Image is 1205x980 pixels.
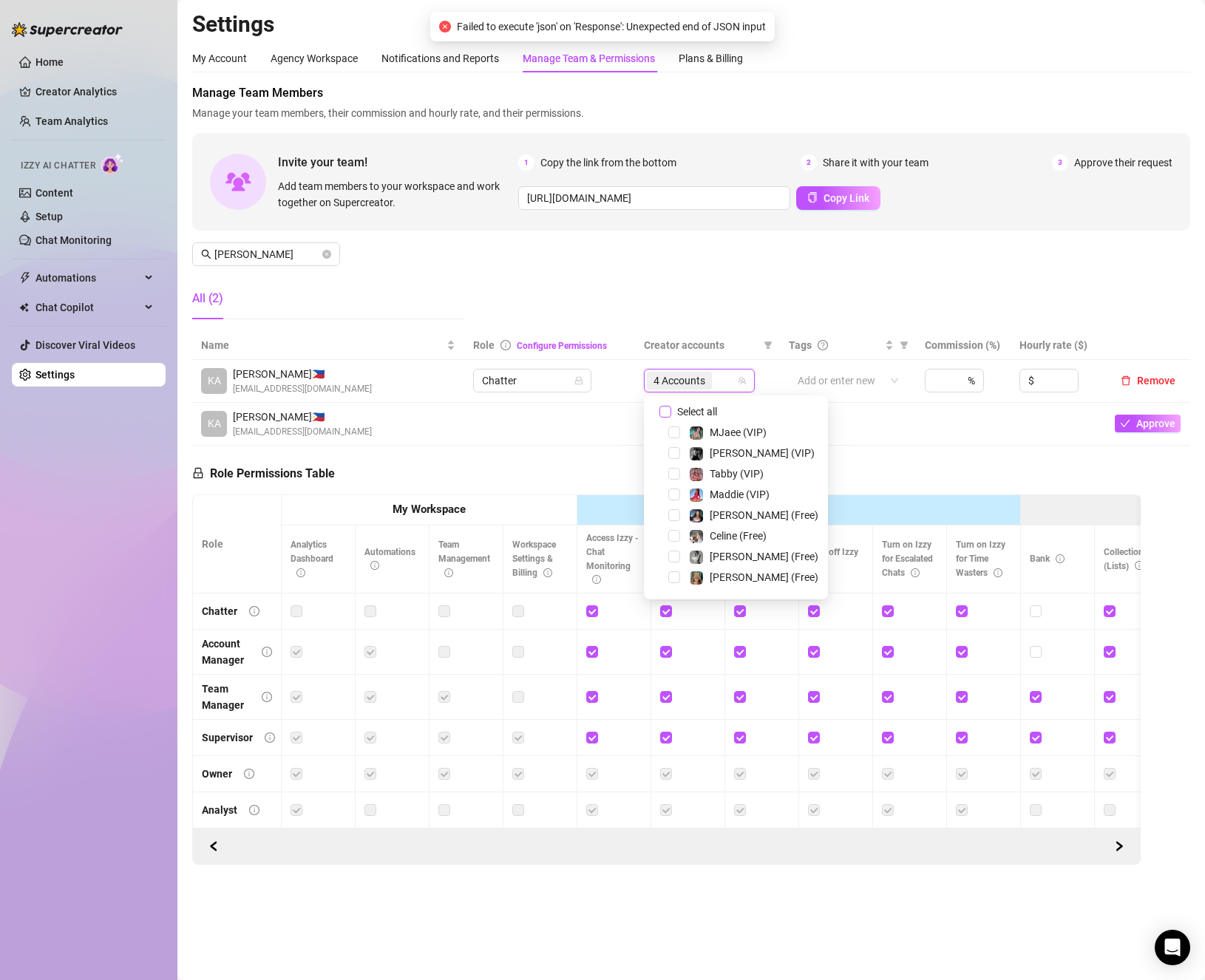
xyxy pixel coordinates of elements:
span: Select tree node [668,468,680,480]
span: Add team members to your workspace and work together on Supercreator. [278,178,512,211]
span: Copy the link from the bottom [540,154,676,171]
span: Bank [1030,554,1065,564]
button: Approve [1115,415,1181,432]
span: Celine (Free) [710,530,767,542]
span: [PERSON_NAME] (Free) [710,551,818,562]
span: [EMAIL_ADDRESS][DOMAIN_NAME] [233,425,372,439]
span: info-circle [265,732,275,743]
span: [PERSON_NAME] (VIP) [710,447,815,459]
span: team [738,376,747,385]
span: right [1114,841,1124,851]
span: Tags [789,337,812,353]
span: Role [473,339,495,351]
div: Team Manager [202,681,250,713]
img: MJaee (VIP) [690,426,703,440]
span: Creator accounts [644,337,758,353]
span: delete [1121,375,1131,386]
div: Notifications and Reports [381,50,499,67]
img: Chat Copilot [19,302,29,313]
div: Owner [202,766,232,782]
span: Chatter [482,370,583,392]
span: Approve [1136,418,1175,429]
button: close-circle [322,250,331,259]
span: Workspace Settings & Billing [512,540,556,578]
span: 4 Accounts [654,372,705,389]
span: Select tree node [668,509,680,521]
span: info-circle [500,340,511,350]
a: Content [35,187,73,199]
span: MJaee (VIP) [710,426,767,438]
span: 1 [518,154,534,171]
span: Invite your team! [278,153,518,171]
a: Configure Permissions [517,341,607,351]
span: Maddie (VIP) [710,489,770,500]
span: Share it with your team [823,154,929,171]
th: Commission (%) [916,331,1011,360]
span: [EMAIL_ADDRESS][DOMAIN_NAME] [233,382,372,396]
img: Kennedy (Free) [690,551,703,564]
div: Supervisor [202,729,253,746]
span: Team Management [438,540,490,578]
span: Access Izzy - Chat Monitoring [586,533,639,585]
span: KA [208,415,221,432]
span: Tabby (VIP) [710,468,764,480]
a: Settings [35,369,75,381]
img: Celine (Free) [690,530,703,543]
span: 2 [801,154,817,171]
span: Analytics Dashboard [291,540,333,578]
span: Automations [35,266,140,290]
button: Scroll Forward [202,834,225,858]
span: info-circle [262,692,272,702]
span: filter [761,334,775,356]
span: info-circle [444,568,453,577]
span: lock [192,467,204,479]
span: 4 Accounts [647,372,712,389]
th: Hourly rate ($) [1011,331,1106,360]
img: Maddie (Free) [690,509,703,523]
span: filter [764,341,773,350]
a: Team Analytics [35,115,108,127]
span: Manage Team Members [192,84,1190,102]
button: Scroll Backward [1107,834,1131,858]
div: Analyst [202,802,237,818]
span: info-circle [370,561,379,570]
span: info-circle [249,606,259,616]
button: Remove [1115,372,1181,389]
span: info-circle [262,647,272,657]
span: 3 [1052,154,1068,171]
span: Izzy AI Chatter [21,159,95,173]
img: logo-BBDzfeDw.svg [12,22,123,37]
span: Select tree node [668,551,680,562]
span: info-circle [911,568,920,577]
span: left [208,841,219,851]
span: Manage your team members, their commission and hourly rate, and their permissions. [192,105,1190,121]
div: Agency Workspace [271,50,358,67]
img: Ellie (Free) [690,571,703,585]
span: question-circle [818,340,828,350]
div: Manage Team & Permissions [523,50,655,67]
span: lock [574,376,583,385]
span: copy [807,192,818,203]
span: KA [208,372,221,389]
span: Remove [1137,375,1175,387]
span: info-circle [244,769,254,779]
img: Tabby (VIP) [690,468,703,481]
span: check [1120,418,1130,429]
span: Approve their request [1074,154,1172,171]
span: info-circle [249,805,259,815]
th: Name [192,331,464,360]
span: [PERSON_NAME] 🇵🇭 [233,409,372,425]
span: thunderbolt [19,272,31,284]
div: Chatter [202,603,237,619]
span: info-circle [1135,561,1144,570]
h2: Settings [192,10,1190,38]
span: Select tree node [668,489,680,500]
span: Collections (Lists) [1104,547,1148,571]
span: Automations [364,547,415,571]
span: info-circle [994,568,1002,577]
span: Turn on Izzy for Time Wasters [956,540,1005,578]
a: Chat Monitoring [35,234,112,246]
div: Open Intercom Messenger [1155,930,1190,965]
input: Search members [214,246,319,262]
